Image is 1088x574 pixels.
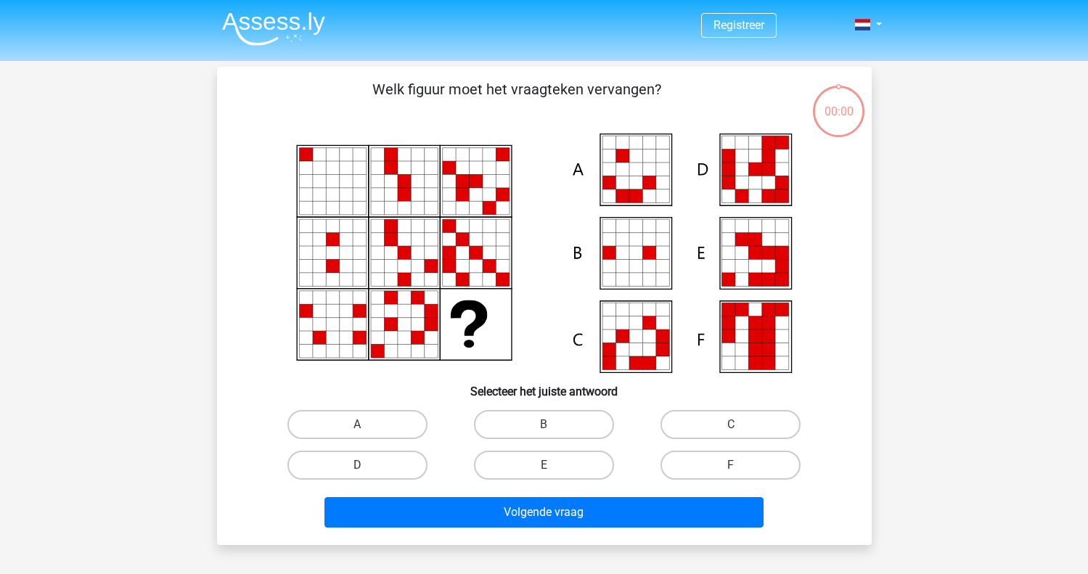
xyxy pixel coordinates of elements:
button: Volgende vraag [324,497,764,528]
h6: Selecteer het juiste antwoord [240,373,848,398]
label: E [474,451,614,480]
label: F [660,451,801,480]
label: D [287,451,428,480]
label: C [660,410,801,439]
a: Registreer [713,18,764,32]
label: B [474,410,614,439]
img: Assessly [222,12,325,46]
p: Welk figuur moet het vraagteken vervangen? [240,78,794,122]
div: 00:00 [811,84,866,120]
label: A [287,410,428,439]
